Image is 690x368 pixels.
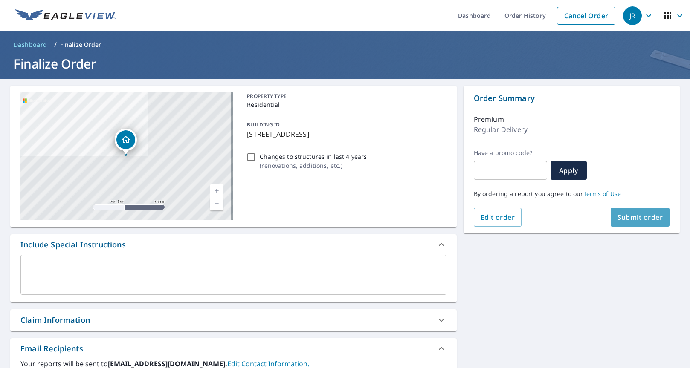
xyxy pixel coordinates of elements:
span: Submit order [618,213,663,222]
div: Include Special Instructions [10,234,457,255]
p: By ordering a report you agree to our [474,190,670,198]
div: Email Recipients [10,338,457,359]
button: Edit order [474,208,522,227]
div: JR [623,6,642,25]
a: Cancel Order [557,7,615,25]
p: Residential [247,100,443,109]
button: Submit order [611,208,670,227]
p: Order Summary [474,92,670,104]
a: Current Level 17, Zoom In [210,184,223,197]
li: / [54,40,57,50]
div: Email Recipients [20,343,83,354]
p: Finalize Order [60,40,101,49]
p: Premium [474,114,504,124]
p: Changes to structures in last 4 years [260,152,367,161]
a: Dashboard [10,38,51,52]
h1: Finalize Order [10,55,680,72]
span: Apply [557,166,580,175]
img: EV Logo [15,9,116,22]
p: PROPERTY TYPE [247,92,443,100]
p: Regular Delivery [474,124,528,135]
div: Claim Information [10,309,457,331]
p: ( renovations, additions, etc. ) [260,161,367,170]
div: Include Special Instructions [20,239,126,250]
label: Have a promo code? [474,149,547,157]
nav: breadcrumb [10,38,680,52]
span: Edit order [481,213,515,222]
div: Dropped pin, building 1, Residential property, 131 12th Pl SE Vero Beach, FL 32962 [115,129,137,155]
a: Current Level 17, Zoom Out [210,197,223,210]
span: Dashboard [14,40,47,49]
p: BUILDING ID [247,121,280,128]
a: Terms of Use [583,190,621,198]
div: Claim Information [20,314,90,326]
p: [STREET_ADDRESS] [247,129,443,139]
button: Apply [551,161,587,180]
